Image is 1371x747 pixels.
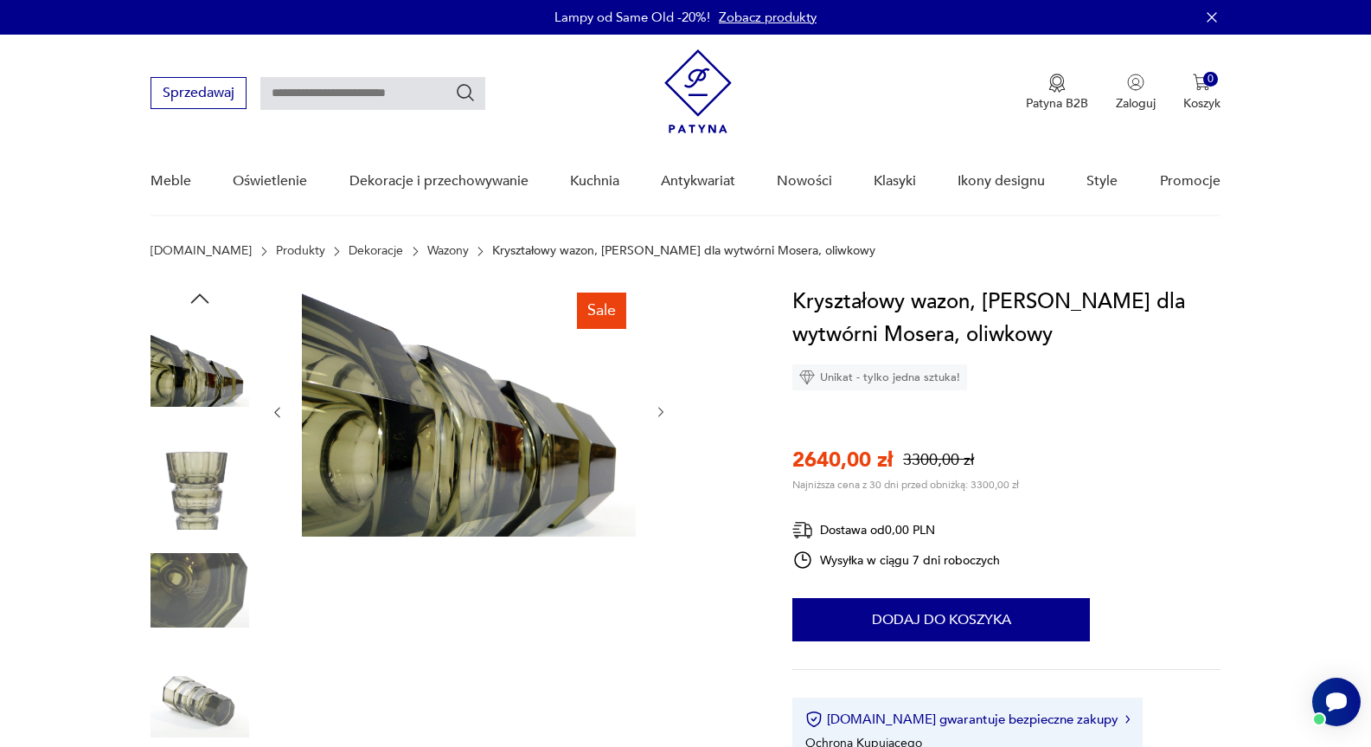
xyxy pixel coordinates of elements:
[805,711,1130,728] button: [DOMAIN_NAME] gwarantuje bezpieczne zakupy
[570,148,619,215] a: Kuchnia
[792,519,1000,541] div: Dostawa od 0,00 PLN
[427,244,469,258] a: Wazony
[719,9,817,26] a: Zobacz produkty
[1125,715,1131,724] img: Ikona strzałki w prawo
[777,148,832,215] a: Nowości
[958,148,1045,215] a: Ikony designu
[577,293,626,329] div: Sale
[792,519,813,541] img: Ikona dostawy
[349,148,529,215] a: Dekoracje i przechowywanie
[799,370,815,385] img: Ikona diamentu
[805,711,823,728] img: Ikona certyfikatu
[792,364,967,390] div: Unikat - tylko jedna sztuka!
[1312,678,1361,726] iframe: Smartsupp widget button
[151,148,191,215] a: Meble
[151,431,249,530] img: Zdjęcie produktu Kryształowy wazon, J. Hoffmann dla wytwórni Mosera, oliwkowy
[1203,72,1218,87] div: 0
[349,244,403,258] a: Dekoracje
[1026,74,1088,112] button: Patyna B2B
[1193,74,1210,91] img: Ikona koszyka
[1116,74,1156,112] button: Zaloguj
[792,446,893,474] p: 2640,00 zł
[664,49,732,133] img: Patyna - sklep z meblami i dekoracjami vintage
[1026,95,1088,112] p: Patyna B2B
[276,244,325,258] a: Produkty
[792,598,1090,641] button: Dodaj do koszyka
[1086,148,1118,215] a: Style
[233,148,307,215] a: Oświetlenie
[792,550,1000,570] div: Wysyłka w ciągu 7 dni roboczych
[492,244,875,258] p: Kryształowy wazon, [PERSON_NAME] dla wytwórni Mosera, oliwkowy
[1026,74,1088,112] a: Ikona medaluPatyna B2B
[151,77,247,109] button: Sprzedawaj
[1183,74,1220,112] button: 0Koszyk
[1183,95,1220,112] p: Koszyk
[554,9,710,26] p: Lampy od Same Old -20%!
[792,286,1220,351] h1: Kryształowy wazon, [PERSON_NAME] dla wytwórni Mosera, oliwkowy
[302,286,636,537] img: Zdjęcie produktu Kryształowy wazon, J. Hoffmann dla wytwórni Mosera, oliwkowy
[151,320,249,419] img: Zdjęcie produktu Kryształowy wazon, J. Hoffmann dla wytwórni Mosera, oliwkowy
[1116,95,1156,112] p: Zaloguj
[903,449,974,471] p: 3300,00 zł
[1160,148,1220,215] a: Promocje
[874,148,916,215] a: Klasyki
[151,541,249,640] img: Zdjęcie produktu Kryształowy wazon, J. Hoffmann dla wytwórni Mosera, oliwkowy
[1127,74,1144,91] img: Ikonka użytkownika
[151,88,247,100] a: Sprzedawaj
[1048,74,1066,93] img: Ikona medalu
[792,478,1019,492] p: Najniższa cena z 30 dni przed obniżką: 3300,00 zł
[151,244,252,258] a: [DOMAIN_NAME]
[661,148,735,215] a: Antykwariat
[455,82,476,103] button: Szukaj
